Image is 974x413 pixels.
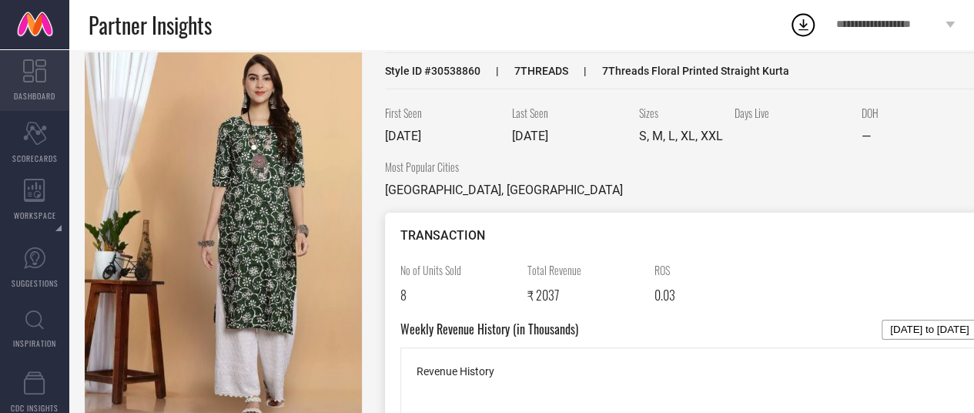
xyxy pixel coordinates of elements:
[385,65,480,77] span: Style ID # 30538860
[400,262,516,278] span: No of Units Sold
[654,286,675,304] span: 0.03
[385,183,623,197] span: [GEOGRAPHIC_DATA], [GEOGRAPHIC_DATA]
[527,286,559,304] span: ₹ 2037
[862,129,871,143] span: —
[512,105,628,121] span: Last Seen
[480,65,568,77] span: 7THREADS
[14,90,55,102] span: DASHBOARD
[400,286,407,304] span: 8
[89,9,212,41] span: Partner Insights
[12,153,58,164] span: SCORECARDS
[417,365,494,378] span: Revenue History
[385,159,623,175] span: Most Popular Cities
[568,65,789,77] span: 7Threads Floral Printed Straight Kurta
[512,129,548,143] span: [DATE]
[14,210,56,221] span: WORKSPACE
[13,337,56,349] span: INSPIRATION
[789,11,817,39] div: Open download list
[385,129,421,143] span: [DATE]
[400,320,578,340] span: Weekly Revenue History (in Thousands)
[654,262,770,278] span: ROS
[527,262,643,278] span: Total Revenue
[12,277,59,289] span: SUGGESTIONS
[385,105,500,121] span: First Seen
[639,105,723,121] span: Sizes
[639,129,723,143] span: S, M, L, XL, XXL
[735,105,850,121] span: Days Live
